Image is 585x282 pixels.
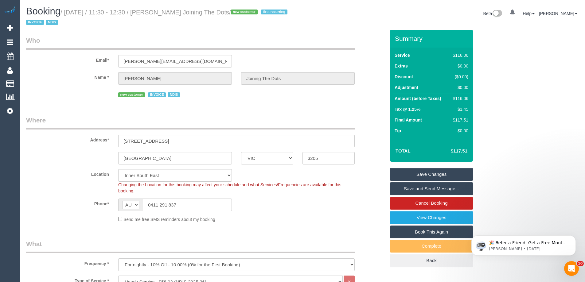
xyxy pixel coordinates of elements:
[396,148,411,153] strong: Total
[118,152,232,164] input: Suburb*
[21,55,114,63] label: Email*
[395,106,420,112] label: Tax @ 1.25%
[21,72,114,80] label: Name *
[26,116,355,129] legend: Where
[390,226,473,238] a: Book This Again
[302,152,355,164] input: Post Code*
[26,9,289,26] small: / [DATE] / 11:30 - 12:30 / [PERSON_NAME] Joining The Dots
[450,117,468,123] div: $117.51
[4,6,16,15] img: Automaid Logo
[118,92,145,97] span: new customer
[21,135,114,143] label: Address*
[395,117,422,123] label: Final Amount
[21,258,114,267] label: Frequency *
[450,95,468,102] div: $116.06
[143,199,232,211] input: Phone*
[539,11,577,16] a: [PERSON_NAME]
[21,169,114,177] label: Location
[46,20,58,25] span: NDIS
[432,149,467,154] h4: $117.51
[492,10,502,18] img: New interface
[462,222,585,265] iframe: Intercom notifications message
[395,74,413,80] label: Discount
[26,36,355,50] legend: Who
[390,197,473,210] a: Cancel Booking
[395,35,470,42] h3: Summary
[118,55,232,68] input: Email*
[390,182,473,195] a: Save and Send Message...
[26,239,355,253] legend: What
[523,11,535,16] a: Help
[168,92,180,97] span: NDIS
[577,261,584,266] span: 10
[450,74,468,80] div: ($0.00)
[26,6,60,17] span: Booking
[483,11,502,16] a: Beta
[450,63,468,69] div: $0.00
[395,95,441,102] label: Amount (before Taxes)
[118,72,232,85] input: First Name*
[395,52,410,58] label: Service
[564,261,579,276] iframe: Intercom live chat
[390,168,473,181] a: Save Changes
[390,211,473,224] a: View Changes
[450,128,468,134] div: $0.00
[450,106,468,112] div: $1.45
[450,52,468,58] div: $116.06
[21,199,114,207] label: Phone*
[118,182,341,193] span: Changing the Location for this booking may affect your schedule and what Services/Frequencies are...
[148,92,166,97] span: INVOICE
[390,254,473,267] a: Back
[450,84,468,91] div: $0.00
[123,217,215,222] span: Send me free SMS reminders about my booking
[395,128,401,134] label: Tip
[395,63,408,69] label: Extras
[231,10,258,14] span: new customer
[395,84,418,91] label: Adjustment
[26,20,44,25] span: INVOICE
[241,72,355,85] input: Last Name*
[261,10,287,14] span: first recurring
